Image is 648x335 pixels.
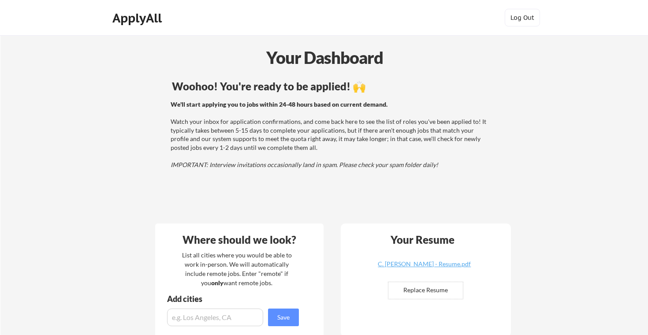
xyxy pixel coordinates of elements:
[505,9,540,26] button: Log Out
[167,309,263,326] input: e.g. Los Angeles, CA
[157,234,321,245] div: Where should we look?
[372,261,477,267] div: C. [PERSON_NAME] - Resume.pdf
[211,279,223,287] strong: only
[268,309,299,326] button: Save
[176,250,298,287] div: List all cities where you would be able to work in-person. We will automatically include remote j...
[112,11,164,26] div: ApplyAll
[372,261,477,275] a: C. [PERSON_NAME] - Resume.pdf
[379,234,466,245] div: Your Resume
[1,45,648,70] div: Your Dashboard
[171,100,387,108] strong: We'll start applying you to jobs within 24-48 hours based on current demand.
[167,295,301,303] div: Add cities
[171,100,488,169] div: Watch your inbox for application confirmations, and come back here to see the list of roles you'v...
[171,161,438,168] em: IMPORTANT: Interview invitations occasionally land in spam. Please check your spam folder daily!
[172,81,490,92] div: Woohoo! You're ready to be applied! 🙌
